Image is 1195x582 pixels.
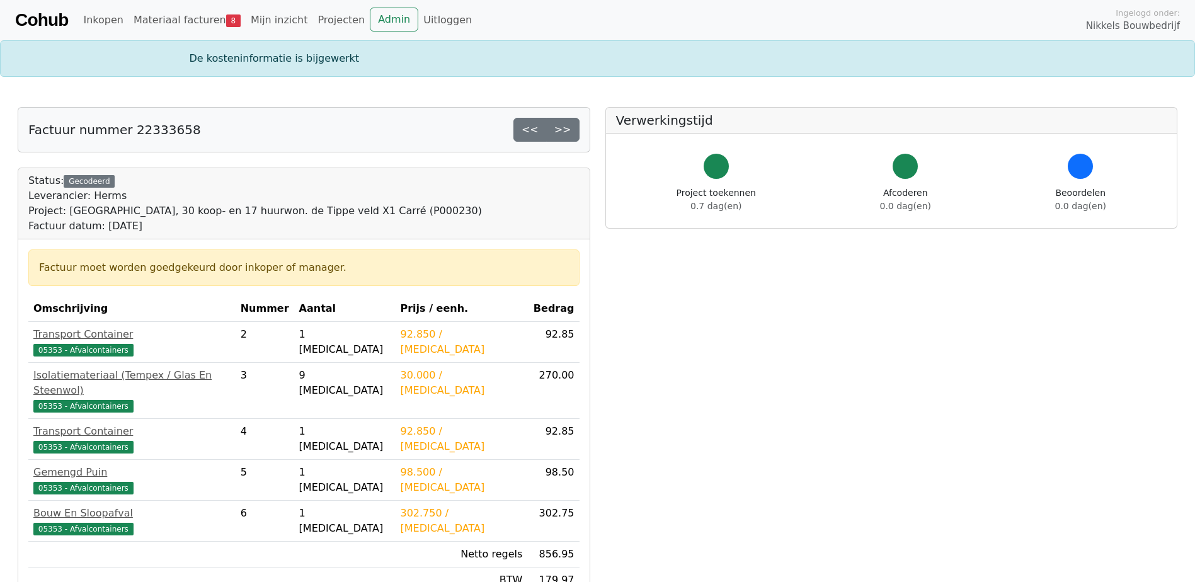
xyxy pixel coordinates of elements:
span: 05353 - Afvalcontainers [33,400,134,413]
td: 3 [236,363,294,419]
td: 92.85 [527,419,579,460]
a: Isolatiemateriaal (Tempex / Glas En Steenwol)05353 - Afvalcontainers [33,368,231,413]
span: 05353 - Afvalcontainers [33,441,134,454]
div: Project: [GEOGRAPHIC_DATA], 30 koop- en 17 huurwon. de Tippe veld X1 Carré (P000230) [28,203,482,219]
span: Ingelogd onder: [1116,7,1180,19]
div: Transport Container [33,327,231,342]
span: 05353 - Afvalcontainers [33,482,134,494]
th: Aantal [294,296,396,322]
a: Inkopen [78,8,128,33]
a: << [513,118,547,142]
div: Gemengd Puin [33,465,231,480]
td: 98.50 [527,460,579,501]
span: 8 [226,14,241,27]
h5: Factuur nummer 22333658 [28,122,201,137]
td: 92.85 [527,322,579,363]
th: Prijs / eenh. [395,296,527,322]
span: 05353 - Afvalcontainers [33,523,134,535]
div: De kosteninformatie is bijgewerkt [182,51,1014,66]
div: Bouw En Sloopafval [33,506,231,521]
span: 0.0 dag(en) [1055,201,1106,211]
th: Bedrag [527,296,579,322]
a: Uitloggen [418,8,477,33]
div: Factuur moet worden goedgekeurd door inkoper of manager. [39,260,569,275]
a: Admin [370,8,418,31]
a: Transport Container05353 - Afvalcontainers [33,327,231,357]
div: Beoordelen [1055,186,1106,213]
div: Project toekennen [677,186,756,213]
a: Gemengd Puin05353 - Afvalcontainers [33,465,231,495]
div: 30.000 / [MEDICAL_DATA] [400,368,522,398]
div: Transport Container [33,424,231,439]
td: 302.75 [527,501,579,542]
div: 1 [MEDICAL_DATA] [299,327,391,357]
td: Netto regels [395,542,527,568]
td: 2 [236,322,294,363]
div: 92.850 / [MEDICAL_DATA] [400,424,522,454]
div: Status: [28,173,482,234]
div: 9 [MEDICAL_DATA] [299,368,391,398]
td: 4 [236,419,294,460]
div: Factuur datum: [DATE] [28,219,482,234]
th: Omschrijving [28,296,236,322]
div: 92.850 / [MEDICAL_DATA] [400,327,522,357]
a: Bouw En Sloopafval05353 - Afvalcontainers [33,506,231,536]
div: Leverancier: Herms [28,188,482,203]
div: 1 [MEDICAL_DATA] [299,465,391,495]
div: Afcoderen [880,186,931,213]
td: 270.00 [527,363,579,419]
span: Nikkels Bouwbedrijf [1086,19,1180,33]
th: Nummer [236,296,294,322]
a: Transport Container05353 - Afvalcontainers [33,424,231,454]
a: Cohub [15,5,68,35]
span: 05353 - Afvalcontainers [33,344,134,357]
div: 302.750 / [MEDICAL_DATA] [400,506,522,536]
div: Gecodeerd [64,175,115,188]
div: Isolatiemateriaal (Tempex / Glas En Steenwol) [33,368,231,398]
div: 1 [MEDICAL_DATA] [299,424,391,454]
a: Projecten [312,8,370,33]
td: 5 [236,460,294,501]
a: >> [546,118,580,142]
td: 6 [236,501,294,542]
span: 0.7 dag(en) [690,201,741,211]
a: Materiaal facturen8 [129,8,246,33]
td: 856.95 [527,542,579,568]
div: 98.500 / [MEDICAL_DATA] [400,465,522,495]
h5: Verwerkingstijd [616,113,1167,128]
div: 1 [MEDICAL_DATA] [299,506,391,536]
a: Mijn inzicht [246,8,313,33]
span: 0.0 dag(en) [880,201,931,211]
